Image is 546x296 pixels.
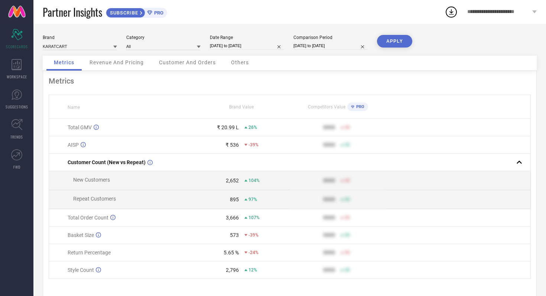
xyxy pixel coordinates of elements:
[152,10,163,16] span: PRO
[293,42,368,50] input: Select comparison period
[73,177,110,183] span: New Customers
[159,59,216,65] span: Customer And Orders
[229,104,254,110] span: Brand Value
[225,142,239,148] div: ₹ 536
[6,104,28,110] span: SUGGESTIONS
[248,197,257,202] span: 97%
[7,74,27,79] span: WORKSPACE
[68,250,111,256] span: Return Percentage
[323,142,335,148] div: 9999
[248,178,260,183] span: 104%
[230,232,239,238] div: 573
[248,267,257,273] span: 12%
[323,232,335,238] div: 9999
[13,164,20,170] span: FWD
[345,142,350,147] span: 50
[323,196,335,202] div: 9999
[68,267,94,273] span: Style Count
[248,142,259,147] span: -39%
[43,35,117,40] div: Brand
[248,250,259,255] span: -24%
[73,196,116,202] span: Repeat Customers
[345,125,350,130] span: 50
[345,250,350,255] span: 50
[210,35,284,40] div: Date Range
[49,77,531,85] div: Metrics
[68,232,94,238] span: Basket Size
[126,35,201,40] div: Category
[68,215,108,221] span: Total Order Count
[445,5,458,19] div: Open download list
[10,134,23,140] span: TRENDS
[68,105,80,110] span: Name
[323,250,335,256] div: 9999
[323,178,335,183] div: 9999
[106,10,140,16] span: SUBSCRIBE
[231,59,249,65] span: Others
[226,215,239,221] div: 3,666
[345,267,350,273] span: 50
[224,250,239,256] div: 5.65 %
[345,197,350,202] span: 50
[248,232,259,238] span: -39%
[68,142,79,148] span: AISP
[54,59,74,65] span: Metrics
[217,124,239,130] div: ₹ 20.99 L
[293,35,368,40] div: Comparison Period
[323,267,335,273] div: 9999
[345,178,350,183] span: 50
[106,6,167,18] a: SUBSCRIBEPRO
[6,44,28,49] span: SCORECARDS
[68,124,92,130] span: Total GMV
[323,215,335,221] div: 9999
[90,59,144,65] span: Revenue And Pricing
[226,178,239,183] div: 2,652
[230,196,239,202] div: 895
[226,267,239,273] div: 2,796
[377,35,412,48] button: APPLY
[308,104,345,110] span: Competitors Value
[248,215,260,220] span: 107%
[345,215,350,220] span: 50
[68,159,146,165] span: Customer Count (New vs Repeat)
[354,104,364,109] span: PRO
[248,125,257,130] span: 26%
[43,4,102,20] span: Partner Insights
[345,232,350,238] span: 50
[323,124,335,130] div: 9999
[210,42,284,50] input: Select date range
